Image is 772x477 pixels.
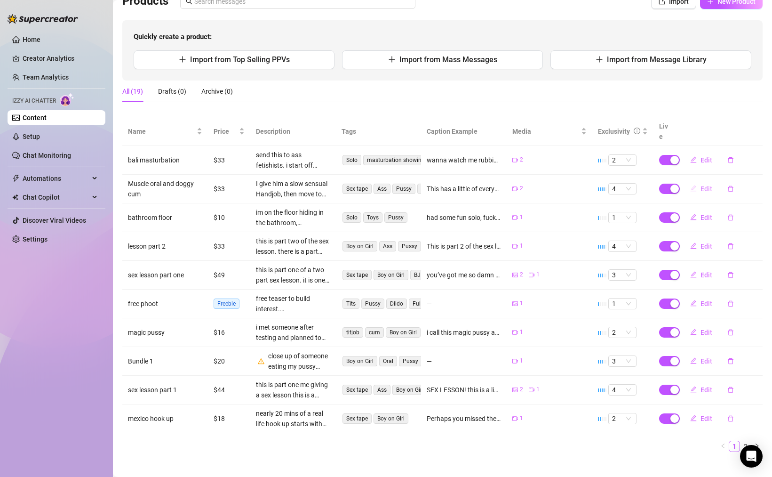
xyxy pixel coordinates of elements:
[208,261,250,290] td: $49
[612,356,633,366] span: 3
[158,86,186,97] div: Drafts (0)
[612,212,633,223] span: 1
[398,241,421,251] span: Pussy
[690,271,697,278] span: edit
[690,243,697,249] span: edit
[23,114,47,121] a: Content
[208,175,250,203] td: $33
[342,356,377,366] span: Boy on Girl
[427,356,501,366] div: —
[374,385,390,395] span: Ass
[520,213,523,222] span: 1
[336,117,422,146] th: Tags
[256,207,330,228] div: im on the floor hiding in the bathroom, masturbating with a huge thick dildo. im wearing a beauti...
[536,385,540,394] span: 1
[727,387,734,393] span: delete
[386,327,421,338] span: Boy on Girl
[268,351,330,372] div: close up of someone eating my pussy really well. not full body.
[60,93,74,106] img: AI Chatter
[683,382,720,397] button: Edit
[190,55,290,64] span: Import from Top Selling PPVs
[122,290,208,318] td: free phoot
[342,50,543,69] button: Import from Mass Messages
[720,153,741,168] button: delete
[520,414,523,423] span: 1
[122,376,208,404] td: sex lesson part 1
[720,443,726,449] span: left
[690,357,697,364] span: edit
[690,386,697,393] span: edit
[727,329,734,336] span: delete
[208,404,250,433] td: $18
[512,330,518,335] span: video-camera
[683,239,720,254] button: Edit
[740,441,751,452] a: 2
[612,413,633,424] span: 2
[520,155,523,164] span: 2
[427,184,501,194] div: This has a little of everything I want you to see it all ☺️
[8,14,78,24] img: logo-BBDzfeDw.svg
[208,146,250,175] td: $33
[720,239,741,254] button: delete
[258,358,264,364] span: warning
[520,328,523,337] span: 1
[122,146,208,175] td: bali masturbation
[363,155,468,165] span: masturbation showing off my asshole
[612,327,633,338] span: 2
[683,325,720,340] button: Edit
[690,415,697,421] span: edit
[23,51,98,66] a: Creator Analytics
[374,270,408,280] span: Boy on Girl
[427,299,501,309] div: —
[520,299,523,308] span: 1
[634,128,640,134] span: info-circle
[683,354,720,369] button: Edit
[23,73,69,81] a: Team Analytics
[417,184,452,194] span: Boy on Girl
[208,347,250,376] td: $20
[12,97,56,105] span: Izzy AI Chatter
[256,380,330,400] div: this is part one me giving a sex lesson this is a lights on video featuring my gorgeous tits...te...
[683,267,720,283] button: Edit
[529,387,534,393] span: video-camera
[751,441,763,452] li: Next Page
[683,153,720,168] button: Edit
[128,126,195,137] span: Name
[427,241,501,251] div: This is part 2 of the sex lesson The techniques we practiced clearly were working 😉 He makes me c...
[23,235,48,243] a: Settings
[410,270,424,280] span: BJ
[536,270,540,279] span: 1
[250,117,336,146] th: Description
[700,300,712,307] span: Edit
[427,155,501,165] div: wanna watch me rubbing my tities babe? playing with my bare pussy until i cum? showing off my ass...
[520,270,523,279] span: 2
[512,186,518,192] span: video-camera
[122,347,208,376] td: Bundle 1
[717,441,729,452] button: left
[208,232,250,261] td: $33
[379,241,396,251] span: Ass
[690,300,697,307] span: edit
[342,385,372,395] span: Sex tape
[727,358,734,364] span: delete
[392,385,427,395] span: Boy on Girl
[720,296,741,311] button: delete
[550,50,751,69] button: Import from Message Library
[427,327,501,338] div: i call this magic pussy aka one pump chump lol 😂 LOTS of close up on my wet pussy, him rubbing hi...
[342,155,361,165] span: Solo
[529,272,534,278] span: video-camera
[23,171,89,186] span: Automations
[512,243,518,249] span: video-camera
[512,301,518,307] span: picture
[342,212,361,223] span: Solo
[740,441,751,452] li: 2
[512,126,579,137] span: Media
[388,56,396,63] span: plus
[256,236,330,257] div: this is part two of the sex lesson. there is a part one and a part two. it starts out with him ea...
[342,241,377,251] span: Boy on Girl
[392,184,415,194] span: Pussy
[256,265,330,285] div: this is part one of a two part sex lesson. it is one of the favorites in my collection of videos ...
[374,413,408,424] span: Boy on Girl
[399,55,497,64] span: Import from Mass Messages
[512,272,518,278] span: picture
